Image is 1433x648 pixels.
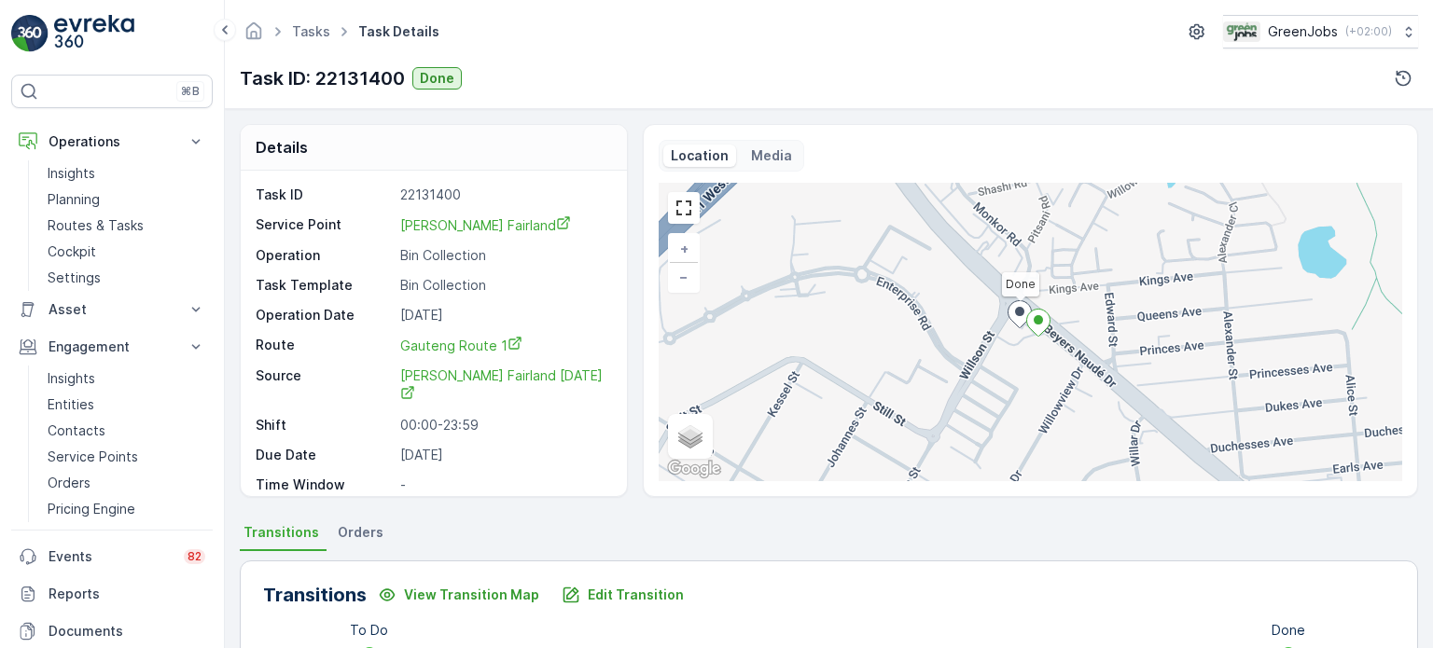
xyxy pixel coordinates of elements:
p: 82 [188,549,202,564]
p: GreenJobs [1268,22,1338,41]
a: Planning [40,186,213,213]
span: − [679,269,689,284]
p: Contacts [48,421,105,440]
p: [DATE] [400,306,606,324]
p: Task ID [256,186,393,204]
p: Task ID: 22131400 [240,64,405,92]
a: View Fullscreen [670,194,698,222]
a: Orders [40,470,213,496]
a: Layers [670,416,711,457]
p: Time Window [256,476,393,494]
button: Engagement [11,328,213,365]
span: [PERSON_NAME] Fairland [400,217,571,233]
button: Done [412,67,462,90]
a: Zoom Out [670,263,698,291]
p: Documents [49,622,205,641]
p: Source [256,366,393,405]
p: Done [1272,621,1305,640]
a: Open this area in Google Maps (opens a new window) [663,457,725,481]
span: Transitions [243,523,319,542]
p: [DATE] [400,446,606,464]
span: Task Details [355,22,443,41]
p: Engagement [49,338,175,356]
a: Zoom In [670,235,698,263]
p: 00:00-23:59 [400,416,606,434]
p: View Transition Map [404,586,539,604]
p: Service Points [48,448,138,466]
button: View Transition Map [367,580,550,610]
img: logo [11,15,49,52]
p: Service Point [256,215,393,235]
p: 22131400 [400,186,606,204]
a: Engen Fairland [400,215,606,235]
img: Green_Jobs_Logo.png [1223,21,1260,42]
p: Settings [48,269,101,287]
p: Reports [49,585,205,603]
p: Route [256,336,393,355]
p: Pricing Engine [48,500,135,518]
a: Events82 [11,538,213,575]
p: ( +02:00 ) [1345,24,1392,39]
p: Bin Collection [400,276,606,295]
span: + [680,241,689,256]
p: Events [49,547,173,566]
a: Contacts [40,418,213,444]
p: Planning [48,190,100,209]
p: Cockpit [48,242,96,261]
a: Insights [40,365,213,392]
span: [PERSON_NAME] Fairland [DATE] [400,367,603,403]
button: Operations [11,123,213,160]
p: Asset [49,300,175,319]
p: Media [751,146,792,165]
a: Cockpit [40,239,213,265]
a: Pricing Engine [40,496,213,522]
a: Entities [40,392,213,418]
p: Insights [48,164,95,183]
a: Settings [40,265,213,291]
a: Service Points [40,444,213,470]
a: Engen Fairland Wednesday [400,366,606,405]
p: Task Template [256,276,393,295]
p: To Do [350,621,388,640]
p: Orders [48,474,90,492]
p: Operation [256,246,393,265]
p: Insights [48,369,95,388]
p: ⌘B [181,84,200,99]
a: Gauteng Route 1 [400,336,606,355]
p: Entities [48,395,94,414]
span: Orders [338,523,383,542]
p: Done [420,69,454,88]
p: Edit Transition [588,586,684,604]
button: Edit Transition [550,580,695,610]
p: Shift [256,416,393,434]
p: Transitions [263,581,367,609]
a: Homepage [243,28,264,44]
p: Operations [49,132,175,151]
p: - [400,476,606,494]
span: Gauteng Route 1 [400,338,522,353]
p: Operation Date [256,306,393,324]
p: Routes & Tasks [48,216,144,235]
a: Tasks [292,23,330,39]
button: Asset [11,291,213,328]
img: logo_light-DOdMpM7g.png [54,15,134,52]
a: Reports [11,575,213,613]
p: Details [256,136,308,159]
p: Location [671,146,729,165]
a: Insights [40,160,213,186]
img: Google [663,457,725,481]
p: Due Date [256,446,393,464]
a: Routes & Tasks [40,213,213,239]
p: Bin Collection [400,246,606,265]
button: GreenJobs(+02:00) [1223,15,1418,48]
